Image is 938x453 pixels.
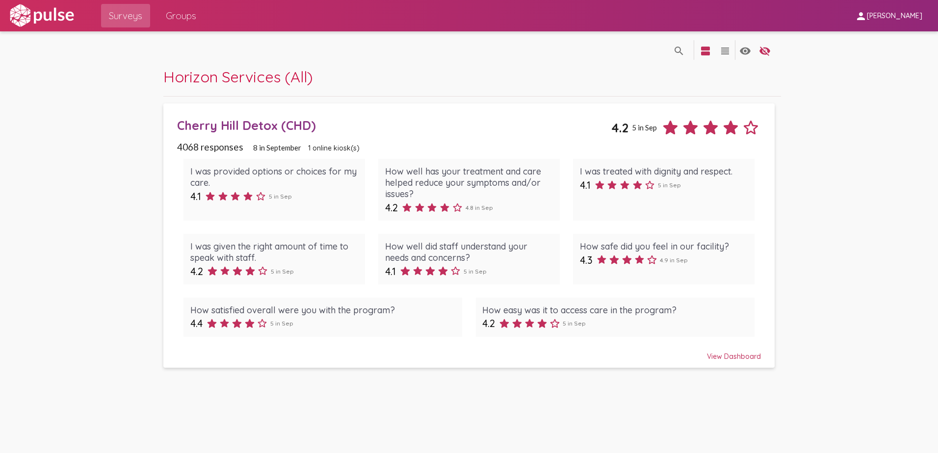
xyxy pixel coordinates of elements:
[8,3,76,28] img: white-logo.svg
[385,201,398,214] span: 4.2
[719,45,731,57] mat-icon: language
[759,45,771,57] mat-icon: language
[271,268,294,275] span: 5 in Sep
[580,179,591,191] span: 4.1
[385,166,553,200] div: How well has your treatment and care helped reduce your symptoms and/or issues?
[855,10,867,22] mat-icon: person
[190,317,203,329] span: 4.4
[466,204,493,211] span: 4.8 in Sep
[482,317,495,329] span: 4.2
[163,67,313,86] span: Horizon Services (All)
[482,304,748,316] div: How easy was it to access care in the program?
[580,254,593,266] span: 4.3
[158,4,204,27] a: Groups
[269,193,292,200] span: 5 in Sep
[177,141,243,152] span: 4068 responses
[660,256,688,264] span: 4.9 in Sep
[735,40,755,60] button: language
[715,40,735,60] button: language
[739,45,751,57] mat-icon: language
[177,118,612,133] div: Cherry Hill Detox (CHD)
[632,123,657,132] span: 5 in Sep
[563,320,586,327] span: 5 in Sep
[611,120,628,135] span: 4.2
[190,190,201,202] span: 4.1
[385,241,553,263] div: How well did staff understand your needs and concerns?
[308,144,360,152] span: 1 online kiosk(s)
[190,265,203,277] span: 4.2
[755,40,775,60] button: language
[190,166,358,188] div: I was provided options or choices for my care.
[101,4,150,27] a: Surveys
[580,166,748,177] div: I was treated with dignity and respect.
[190,304,456,316] div: How satisfied overall were you with the program?
[270,320,293,327] span: 5 in Sep
[464,268,487,275] span: 5 in Sep
[673,45,685,57] mat-icon: language
[580,241,748,252] div: How safe did you feel in our facility?
[253,143,301,152] span: 8 in September
[385,265,396,277] span: 4.1
[163,103,774,368] a: Cherry Hill Detox (CHD)4.25 in Sep4068 responses8 in September1 online kiosk(s)I was provided opt...
[109,7,142,25] span: Surveys
[658,181,681,189] span: 5 in Sep
[190,241,358,263] div: I was given the right amount of time to speak with staff.
[696,40,715,60] button: language
[867,12,922,21] span: [PERSON_NAME]
[669,40,689,60] button: language
[166,7,196,25] span: Groups
[700,45,711,57] mat-icon: language
[847,6,930,25] button: [PERSON_NAME]
[177,343,761,361] div: View Dashboard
